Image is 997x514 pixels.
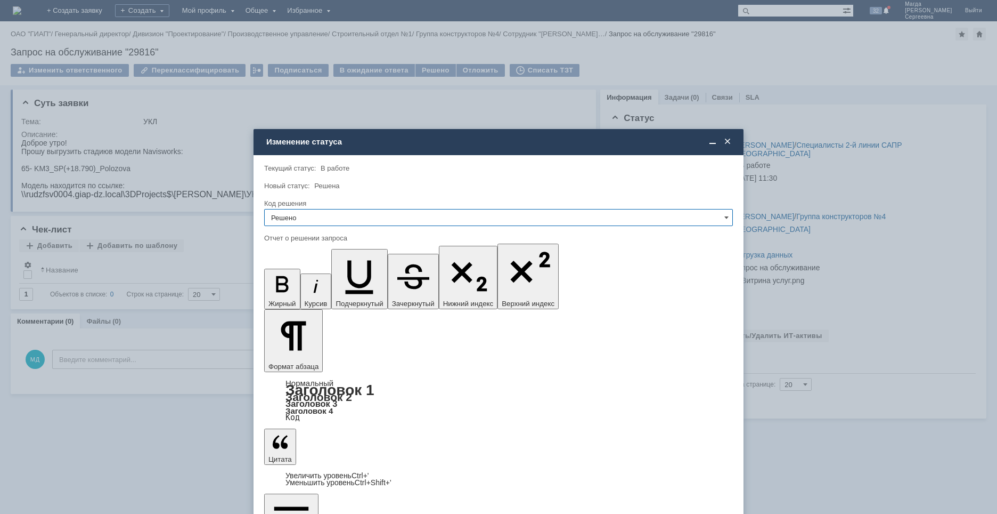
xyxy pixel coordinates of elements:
[266,137,733,147] div: Изменение статуса
[285,391,352,403] a: Заголовок 2
[264,309,323,372] button: Формат абзаца
[285,471,369,480] a: Increase
[264,164,316,172] label: Текущий статус:
[336,300,383,308] span: Подчеркнутый
[502,300,554,308] span: Верхний индекс
[285,478,391,487] a: Decrease
[443,300,494,308] span: Нижний индекс
[355,478,391,487] span: Ctrl+Shift+'
[388,254,439,309] button: Зачеркнутый
[264,269,300,309] button: Жирный
[264,182,310,190] label: Новый статус:
[439,246,498,309] button: Нижний индекс
[285,382,374,398] a: Заголовок 1
[264,472,733,486] div: Цитата
[707,137,718,147] span: Свернуть (Ctrl + M)
[331,249,387,309] button: Подчеркнутый
[722,137,733,147] span: Закрыть
[264,235,731,242] div: Отчет о решении запроса
[285,406,333,415] a: Заголовок 4
[285,399,337,408] a: Заголовок 3
[285,379,333,388] a: Нормальный
[300,274,332,309] button: Курсив
[392,300,435,308] span: Зачеркнутый
[264,200,731,207] div: Код решения
[285,413,300,422] a: Код
[314,182,339,190] span: Решена
[87,9,161,17] span: в модели Navisworks:
[268,363,318,371] span: Формат абзаца
[352,471,369,480] span: Ctrl+'
[268,455,292,463] span: Цитата
[268,300,296,308] span: Жирный
[305,300,328,308] span: Курсив
[321,164,349,172] span: В работе
[264,429,296,465] button: Цитата
[497,244,559,309] button: Верхний индекс
[264,380,733,421] div: Формат абзаца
